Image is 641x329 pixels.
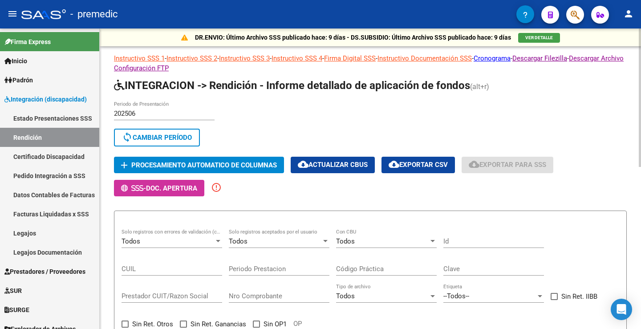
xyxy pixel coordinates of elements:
[474,54,511,62] a: Cronograma
[122,134,192,142] span: Cambiar Período
[114,129,200,146] button: Cambiar Período
[4,286,22,296] span: SUR
[4,267,85,276] span: Prestadores / Proveedores
[219,54,270,62] a: Instructivo SSS 3
[7,8,18,19] mat-icon: menu
[469,161,546,169] span: Exportar para SSS
[525,35,553,40] span: VER DETALLE
[114,79,470,92] span: INTEGRACION -> Rendición - Informe detallado de aplicación de fondos
[561,291,597,302] span: Sin Ret. IIBB
[114,53,627,73] p: - - - - - - - -
[4,305,29,315] span: SURGE
[70,4,118,24] span: - premedic
[122,132,133,142] mat-icon: sync
[298,161,368,169] span: Actualizar CBUs
[381,157,455,173] button: Exportar CSV
[166,54,217,62] a: Instructivo SSS 2
[377,54,472,62] a: Instructivo Documentación SSS
[336,292,355,300] span: Todos
[389,161,448,169] span: Exportar CSV
[469,159,479,170] mat-icon: cloud_download
[462,157,553,173] button: Exportar para SSS
[512,54,567,62] a: Descargar Filezilla
[146,184,197,192] span: Doc. Apertura
[114,180,204,196] button: -Doc. Apertura
[4,56,27,66] span: Inicio
[324,54,376,62] a: Firma Digital SSS
[336,237,355,245] span: Todos
[443,292,469,300] span: --Todos--
[121,184,146,192] span: -
[4,75,33,85] span: Padrón
[131,161,277,169] span: Procesamiento automatico de columnas
[195,32,511,42] p: DR.ENVIO: Último Archivo SSS publicado hace: 9 días - DS.SUBSIDIO: Último Archivo SSS publicado h...
[4,94,87,104] span: Integración (discapacidad)
[229,237,247,245] span: Todos
[211,182,222,193] mat-icon: error_outline
[389,159,399,170] mat-icon: cloud_download
[272,54,322,62] a: Instructivo SSS 4
[611,299,632,320] div: Open Intercom Messenger
[4,37,51,47] span: Firma Express
[119,160,130,171] mat-icon: add
[114,157,284,173] button: Procesamiento automatico de columnas
[518,33,560,43] button: VER DETALLE
[470,82,489,91] span: (alt+r)
[623,8,634,19] mat-icon: person
[298,159,308,170] mat-icon: cloud_download
[114,54,165,62] a: Instructivo SSS 1
[122,237,140,245] span: Todos
[291,157,375,173] button: Actualizar CBUs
